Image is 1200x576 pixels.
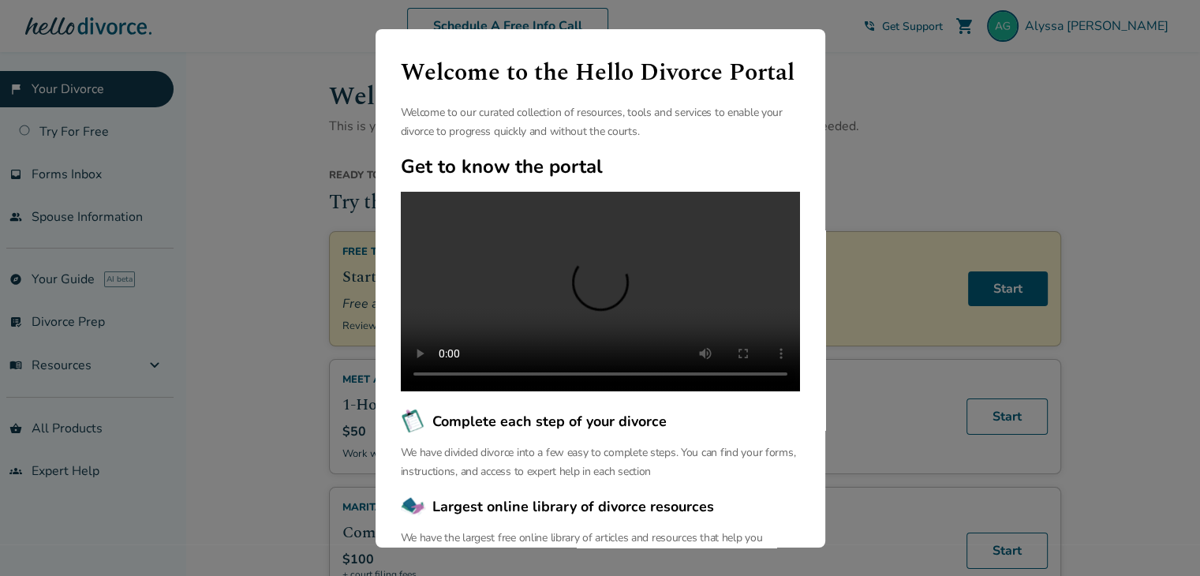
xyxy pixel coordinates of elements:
p: Welcome to our curated collection of resources, tools and services to enable your divorce to prog... [401,103,800,141]
img: Largest online library of divorce resources [401,494,426,519]
iframe: Chat Widget [1121,500,1200,576]
img: Complete each step of your divorce [401,409,426,434]
p: We have divided divorce into a few easy to complete steps. You can find your forms, instructions,... [401,443,800,481]
span: Complete each step of your divorce [432,411,667,432]
span: Largest online library of divorce resources [432,496,714,517]
h1: Welcome to the Hello Divorce Portal [401,54,800,91]
h2: Get to know the portal [401,154,800,179]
